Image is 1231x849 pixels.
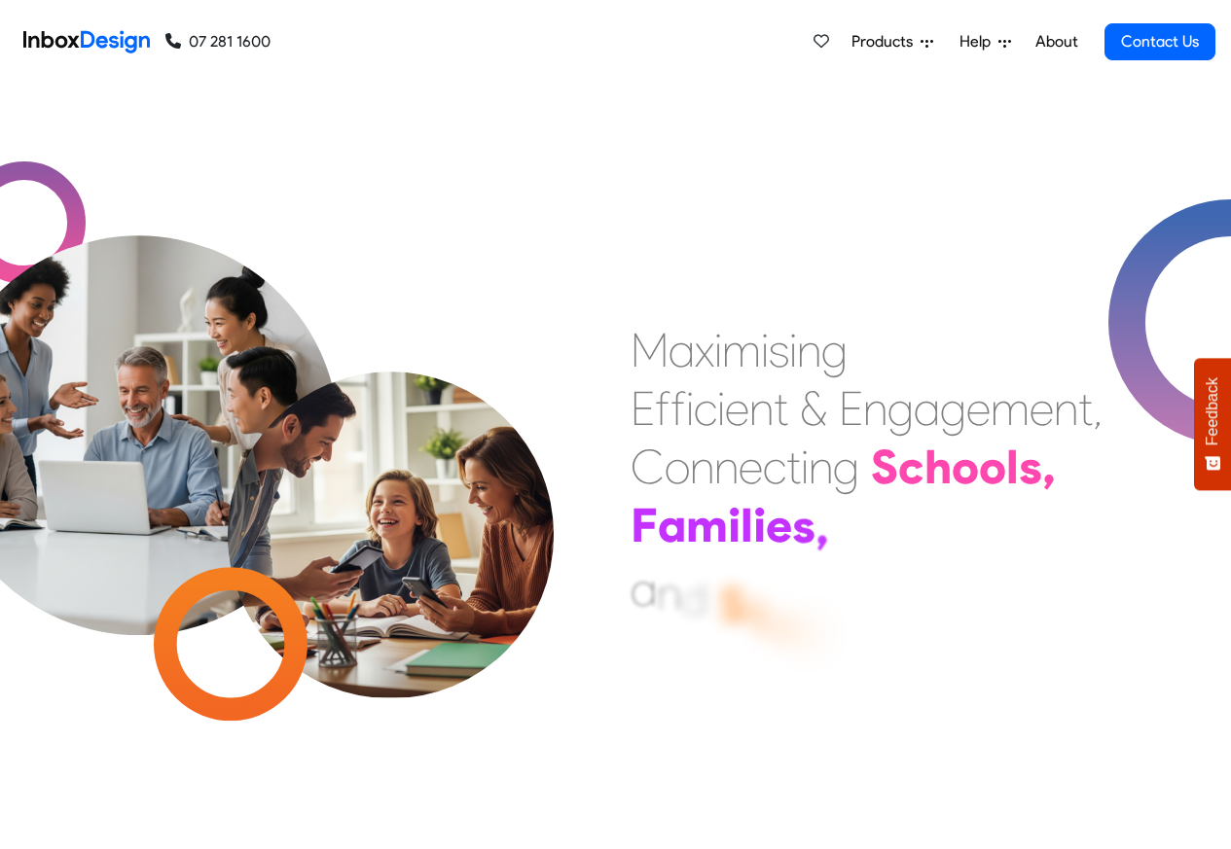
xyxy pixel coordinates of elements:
div: a [669,321,695,379]
a: Products [844,22,941,61]
div: c [763,438,786,496]
div: i [753,496,766,554]
div: e [739,438,763,496]
div: n [797,321,821,379]
div: o [979,438,1006,496]
div: h [924,438,952,496]
div: e [766,496,792,554]
button: Feedback - Show survey [1194,358,1231,490]
div: n [690,438,714,496]
div: a [658,496,686,554]
div: n [1054,379,1078,438]
div: F [631,496,658,554]
div: m [991,379,1030,438]
div: c [898,438,924,496]
div: n [809,438,833,496]
div: s [792,497,815,555]
div: g [940,379,966,438]
div: e [966,379,991,438]
div: E [839,379,863,438]
div: , [1093,379,1103,438]
div: m [722,321,761,379]
div: i [714,321,722,379]
span: Help [959,30,998,53]
div: f [670,379,686,438]
div: f [655,379,670,438]
div: i [789,321,797,379]
div: i [801,438,809,496]
span: Feedback [1204,377,1221,445]
div: , [815,499,829,557]
a: About [1030,22,1083,61]
div: a [631,560,657,619]
a: Contact Us [1104,23,1215,60]
div: c [694,379,717,438]
div: l [741,496,753,554]
div: i [728,496,741,554]
div: M [631,321,669,379]
div: l [1006,438,1019,496]
div: m [686,496,728,554]
a: Help [952,22,1019,61]
div: t [746,584,766,642]
div: n [863,379,887,438]
div: i [686,379,694,438]
div: & [800,379,827,438]
div: t [774,379,788,438]
div: Maximising Efficient & Engagement, Connecting Schools, Families, and Students. [631,321,1103,613]
div: g [833,438,859,496]
div: o [665,438,690,496]
div: t [1078,379,1093,438]
div: g [821,321,848,379]
div: S [871,438,898,496]
div: S [719,576,746,634]
img: parents_with_child.png [187,291,595,698]
div: i [761,321,769,379]
div: x [695,321,714,379]
div: d [793,602,821,660]
div: s [1019,438,1042,496]
div: C [631,438,665,496]
div: E [631,379,655,438]
div: a [914,379,940,438]
div: d [681,569,707,627]
span: Products [851,30,921,53]
div: n [749,379,774,438]
div: i [717,379,725,438]
div: , [1042,438,1056,496]
div: n [657,564,681,622]
div: s [769,321,789,379]
div: e [725,379,749,438]
div: e [1030,379,1054,438]
div: o [952,438,979,496]
div: u [766,592,793,651]
div: n [714,438,739,496]
div: g [887,379,914,438]
a: 07 281 1600 [165,30,271,53]
div: t [786,438,801,496]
